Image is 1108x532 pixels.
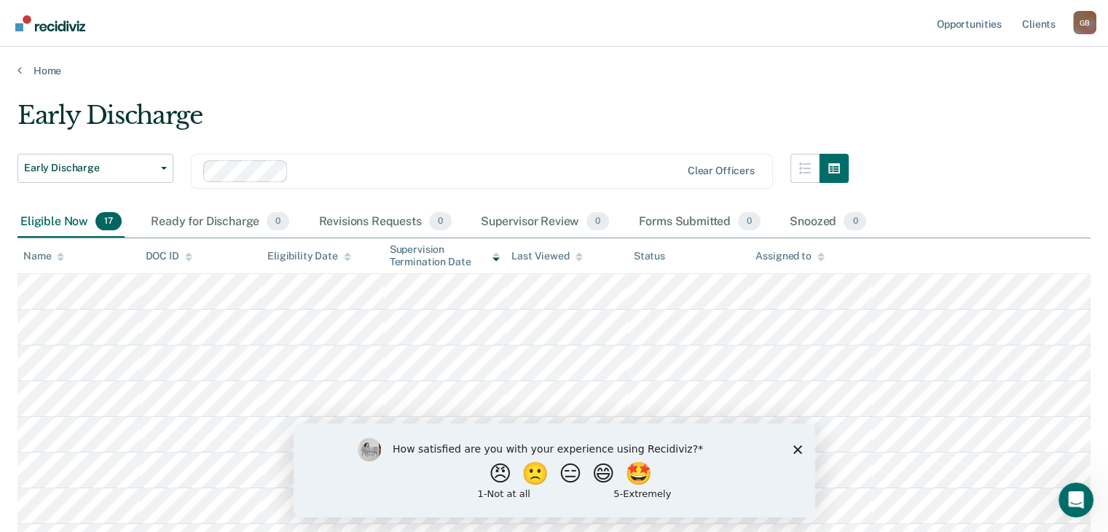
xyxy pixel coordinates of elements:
span: 0 [586,212,609,231]
div: Status [634,250,665,262]
div: Revisions Requests0 [315,206,454,238]
iframe: Survey by Kim from Recidiviz [294,423,815,517]
div: Ready for Discharge0 [148,206,292,238]
a: Home [17,64,1091,77]
div: Assigned to [755,250,824,262]
div: Snoozed0 [787,206,869,238]
div: Name [23,250,64,262]
img: Recidiviz [15,15,85,31]
div: Supervisor Review0 [478,206,613,238]
span: Early Discharge [24,162,155,174]
button: Early Discharge [17,154,173,183]
span: 17 [95,212,122,231]
button: Profile dropdown button [1073,11,1096,34]
span: 0 [267,212,289,231]
div: Supervision Termination Date [390,243,500,268]
div: Early Discharge [17,101,849,142]
span: 0 [844,212,866,231]
div: Forms Submitted0 [635,206,763,238]
div: Last Viewed [511,250,582,262]
div: DOC ID [146,250,192,262]
span: 0 [738,212,761,231]
div: Eligibility Date [267,250,351,262]
div: G B [1073,11,1096,34]
iframe: Intercom live chat [1058,482,1093,517]
div: Clear officers [688,165,755,177]
div: Eligible Now17 [17,206,125,238]
span: 0 [429,212,452,231]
